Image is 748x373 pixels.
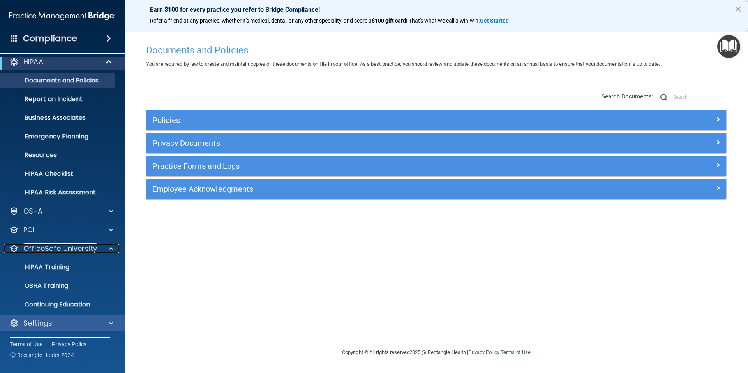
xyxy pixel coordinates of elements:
[480,18,509,24] strong: Get Started
[146,61,660,67] span: You are required by law to create and maintain copies of these documents on file in your office. ...
[152,137,720,149] a: Privacy Documents
[5,282,68,290] p: OSHA Training
[480,18,510,24] a: Get Started
[152,160,720,172] a: Practice Forms and Logs
[150,18,372,24] span: Refer a friend at any practice, whether it's medical, dental, or any other speciality, and score a
[660,94,667,101] img: ic-search.3b580494.png
[152,185,575,193] h5: Employee Acknowledgments
[5,263,69,271] p: HIPAA Training
[372,18,406,24] strong: $100 gift card
[10,351,74,359] span: Ⓒ Rectangle Health 2024
[146,45,727,55] h4: Documents and Policies
[294,340,579,365] div: Copyright © All rights reserved 2025 @ Rectangle Health | |
[9,225,113,235] a: PCI
[406,18,480,24] span: ! That's what we call a win-win.
[152,162,575,170] h5: Practice Forms and Logs
[152,114,720,126] a: Policies
[23,244,97,253] p: OfficeSafe University
[152,139,575,147] h5: Privacy Documents
[5,114,111,122] p: Business Associates
[152,116,575,124] h5: Policies
[152,183,720,195] a: Employee Acknowledgments
[468,349,499,355] a: Privacy Policy
[602,93,653,100] span: Search Documents:
[150,6,723,13] p: Earn $100 for every practice you refer to Bridge Compliance!
[23,57,43,67] p: HIPAA
[52,340,87,348] a: Privacy Policy
[5,133,111,140] p: Emergency Planning
[5,77,111,84] p: Documents and Policies
[673,91,727,103] input: Search
[23,33,77,44] h4: Compliance
[734,3,742,15] button: Close
[9,8,115,24] img: PMB logo
[5,189,111,196] p: HIPAA Risk Assessment
[9,319,113,328] a: Settings
[10,340,42,348] a: Terms of Use
[9,57,113,67] a: HIPAA
[9,207,113,216] a: OSHA
[5,151,111,159] p: Resources
[501,349,531,355] a: Terms of Use
[23,207,43,216] p: OSHA
[9,244,113,253] a: OfficeSafe University
[5,301,111,308] p: Continuing Education
[23,319,52,328] p: Settings
[717,35,740,58] button: Open Resource Center
[5,170,111,178] p: HIPAA Checklist
[23,225,34,235] p: PCI
[5,95,111,103] p: Report an Incident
